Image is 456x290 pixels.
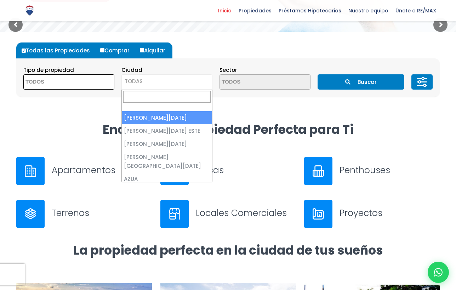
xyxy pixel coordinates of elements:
[122,124,212,137] li: [PERSON_NAME][DATE] ESTE
[196,164,296,176] h3: Casas
[125,78,143,85] span: TODAS
[121,74,212,90] span: TODAS
[140,48,144,52] input: Alquilar
[100,48,104,52] input: Comprar
[103,121,354,138] strong: Encuentra la Propiedad Perfecta para Ti
[73,241,383,259] strong: La propiedad perfecta en la ciudad de tus sueños
[160,200,296,228] a: Locales Comerciales
[52,207,152,219] h3: Terrenos
[123,91,211,103] input: Search
[196,207,296,219] h3: Locales Comerciales
[340,164,440,176] h3: Penthouses
[52,164,152,176] h3: Apartamentos
[345,5,392,16] span: Nuestro equipo
[122,137,212,150] li: [PERSON_NAME][DATE]
[235,5,275,16] span: Propiedades
[23,66,74,74] span: Tipo de propiedad
[318,74,404,90] button: Buscar
[16,200,152,228] a: Terrenos
[392,5,440,16] span: Únete a RE/MAX
[122,150,212,172] li: [PERSON_NAME][GEOGRAPHIC_DATA][DATE]
[20,42,97,58] label: Todas las Propiedades
[98,42,137,58] label: Comprar
[220,66,237,74] span: Sector
[138,42,172,58] label: Alquilar
[275,5,345,16] span: Préstamos Hipotecarios
[122,76,212,86] span: TODAS
[121,66,142,74] span: Ciudad
[23,5,36,17] img: Logo de REMAX
[16,157,152,185] a: Apartamentos
[22,49,26,53] input: Todas las Propiedades
[160,157,296,185] a: Casas
[24,75,92,90] textarea: Search
[340,207,440,219] h3: Proyectos
[304,200,440,228] a: Proyectos
[304,157,440,185] a: Penthouses
[215,5,235,16] span: Inicio
[220,75,289,90] textarea: Search
[122,172,212,186] li: AZUA
[122,111,212,124] li: [PERSON_NAME][DATE]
